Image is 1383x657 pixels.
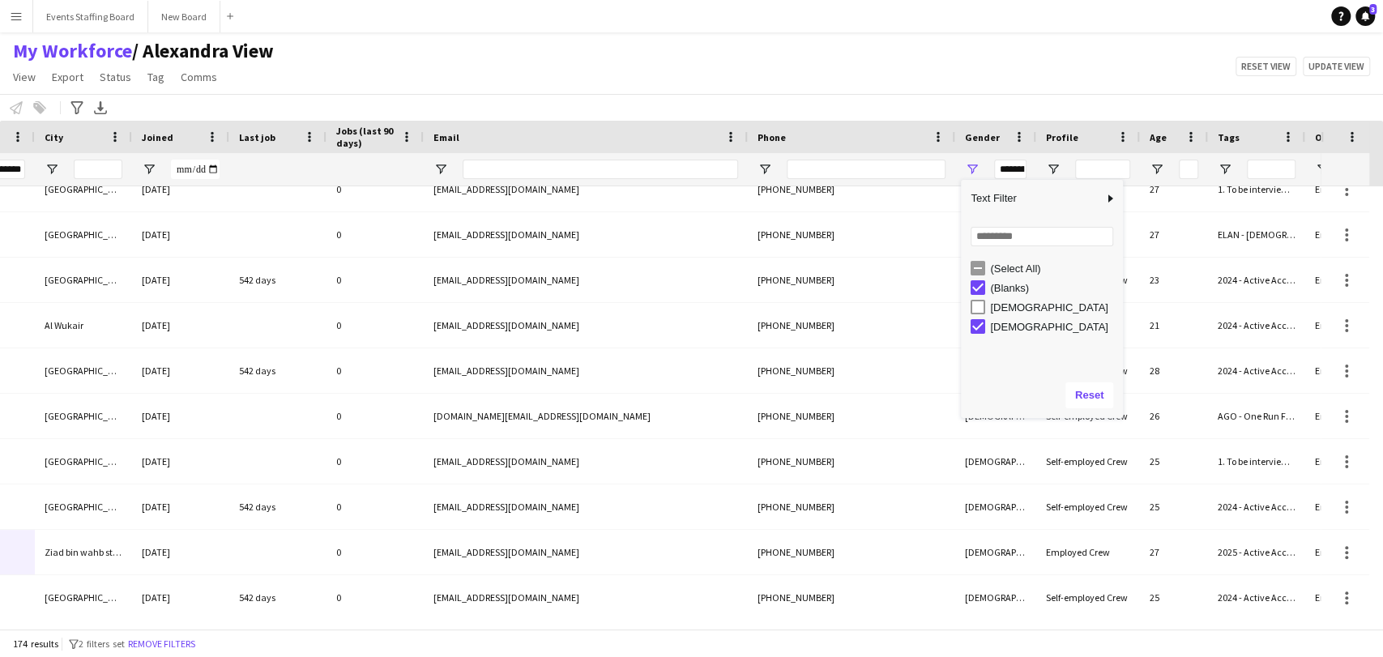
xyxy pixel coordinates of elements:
[424,575,748,620] div: [EMAIL_ADDRESS][DOMAIN_NAME]
[1208,303,1305,348] div: 2024 - Active Accounts, 2025 - Active Accounts, 2025 - VIP Hosts, ELAN - [DEMOGRAPHIC_DATA] Host ...
[74,160,122,179] input: City Filter Input
[142,131,173,143] span: Joined
[148,1,220,32] button: New Board
[955,575,1036,620] div: [DEMOGRAPHIC_DATA]
[748,258,955,302] div: [PHONE_NUMBER]
[132,575,229,620] div: [DATE]
[1218,131,1240,143] span: Tags
[955,484,1036,529] div: [DEMOGRAPHIC_DATA]
[181,70,217,84] span: Comms
[35,394,132,438] div: [GEOGRAPHIC_DATA]
[990,321,1118,333] div: [DEMOGRAPHIC_DATA]
[1046,131,1078,143] span: Profile
[758,162,772,177] button: Open Filter Menu
[424,258,748,302] div: [EMAIL_ADDRESS][DOMAIN_NAME]
[748,530,955,574] div: [PHONE_NUMBER]
[1140,575,1208,620] div: 25
[424,484,748,529] div: [EMAIL_ADDRESS][DOMAIN_NAME]
[1140,167,1208,211] div: 27
[1036,575,1140,620] div: Self-employed Crew
[1036,530,1140,574] div: Employed Crew
[1208,167,1305,211] div: 1. To be interviewed , 2025 - Active Accounts, ELAN - [DEMOGRAPHIC_DATA] Host Sample Profiles
[327,394,424,438] div: 0
[990,301,1118,314] div: [DEMOGRAPHIC_DATA]
[6,66,42,87] a: View
[965,162,980,177] button: Open Filter Menu
[1140,348,1208,393] div: 28
[132,258,229,302] div: [DATE]
[424,439,748,484] div: [EMAIL_ADDRESS][DOMAIN_NAME]
[100,70,131,84] span: Status
[132,303,229,348] div: [DATE]
[955,167,1036,211] div: [DEMOGRAPHIC_DATA]
[971,227,1113,246] input: Search filter values
[132,167,229,211] div: [DATE]
[229,575,327,620] div: 542 days
[327,530,424,574] div: 0
[327,258,424,302] div: 0
[1247,160,1295,179] input: Tags Filter Input
[433,162,448,177] button: Open Filter Menu
[35,484,132,529] div: [GEOGRAPHIC_DATA]
[132,530,229,574] div: [DATE]
[433,131,459,143] span: Email
[424,167,748,211] div: [EMAIL_ADDRESS][DOMAIN_NAME]
[79,638,125,650] span: 2 filters set
[955,439,1036,484] div: [DEMOGRAPHIC_DATA]
[1140,439,1208,484] div: 25
[1179,160,1198,179] input: Age Filter Input
[35,303,132,348] div: Al Wukair
[45,66,90,87] a: Export
[132,439,229,484] div: [DATE]
[1218,162,1232,177] button: Open Filter Menu
[1140,212,1208,257] div: 27
[748,167,955,211] div: [PHONE_NUMBER]
[748,303,955,348] div: [PHONE_NUMBER]
[955,348,1036,393] div: [DEMOGRAPHIC_DATA]
[67,98,87,117] app-action-btn: Advanced filters
[229,348,327,393] div: 542 days
[1140,303,1208,348] div: 21
[955,212,1036,257] div: [DEMOGRAPHIC_DATA]
[1140,258,1208,302] div: 23
[424,394,748,438] div: [DOMAIN_NAME][EMAIL_ADDRESS][DOMAIN_NAME]
[132,39,274,63] span: Alexandra View
[424,303,748,348] div: [EMAIL_ADDRESS][DOMAIN_NAME]
[35,530,132,574] div: Ziad bin wahb street
[327,484,424,529] div: 0
[174,66,224,87] a: Comms
[965,131,1000,143] span: Gender
[990,282,1118,294] div: (Blanks)
[1315,162,1330,177] button: Open Filter Menu
[132,484,229,529] div: [DATE]
[1236,57,1296,76] button: Reset view
[35,575,132,620] div: [GEOGRAPHIC_DATA]
[1303,57,1370,76] button: Update view
[13,39,132,63] a: My Workforce
[1208,530,1305,574] div: 2025 - Active Accounts, Itqan Conference - Cashier, Vendom event [DATE] - [DATE]
[132,348,229,393] div: [DATE]
[1208,348,1305,393] div: 2024 - Active Accounts, 2025 - Active Accounts, DO - Qatari [PERSON_NAME] [DEMOGRAPHIC_DATA] Host...
[336,125,395,149] span: Jobs (last 90 days)
[961,258,1123,336] div: Filter List
[35,212,132,257] div: [GEOGRAPHIC_DATA]
[147,70,164,84] span: Tag
[955,394,1036,438] div: [DEMOGRAPHIC_DATA]
[748,348,955,393] div: [PHONE_NUMBER]
[125,635,198,653] button: Remove filters
[327,167,424,211] div: 0
[1075,160,1130,179] input: Profile Filter Input
[748,394,955,438] div: [PHONE_NUMBER]
[748,484,955,529] div: [PHONE_NUMBER]
[424,530,748,574] div: [EMAIL_ADDRESS][DOMAIN_NAME]
[1208,439,1305,484] div: 1. To be interviewed , 2024 - New Active Accounts, 2025 - Active Accounts, ELAN - [DEMOGRAPHIC_DA...
[45,131,63,143] span: City
[1036,484,1140,529] div: Self-employed Crew
[327,439,424,484] div: 0
[132,212,229,257] div: [DATE]
[1150,131,1167,143] span: Age
[33,1,148,32] button: Events Staffing Board
[990,262,1118,275] div: (Select All)
[93,66,138,87] a: Status
[35,258,132,302] div: [GEOGRAPHIC_DATA]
